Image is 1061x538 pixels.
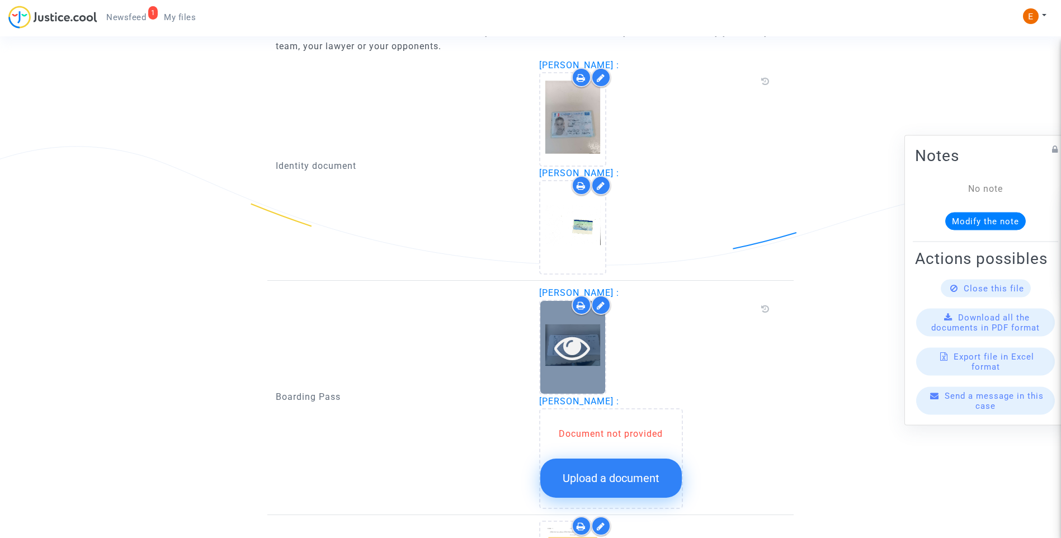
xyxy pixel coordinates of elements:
[932,182,1039,196] div: No note
[540,427,682,441] div: Document not provided
[915,146,1056,166] h2: Notes
[164,12,196,22] span: My files
[540,459,682,498] button: Upload a document
[8,6,97,29] img: jc-logo.svg
[563,471,659,485] span: Upload a document
[276,390,522,404] p: Boarding Pass
[945,213,1026,230] button: Modify the note
[148,6,158,20] div: 1
[539,287,619,298] span: [PERSON_NAME] :
[276,27,784,51] span: You can find here all the documents related to your file. These documents may have been added by ...
[964,284,1024,294] span: Close this file
[106,12,146,22] span: Newsfeed
[539,60,619,70] span: [PERSON_NAME] :
[539,396,619,407] span: [PERSON_NAME] :
[539,168,619,178] span: [PERSON_NAME] :
[97,9,155,26] a: 1Newsfeed
[915,249,1056,268] h2: Actions possibles
[945,391,1044,411] span: Send a message in this case
[931,313,1040,333] span: Download all the documents in PDF format
[155,9,205,26] a: My files
[1023,8,1039,24] img: ACg8ocIeiFvHKe4dA5oeRFd_CiCnuxWUEc1A2wYhRJE3TTWt=s96-c
[954,352,1034,372] span: Export file in Excel format
[276,159,522,173] p: Identity document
